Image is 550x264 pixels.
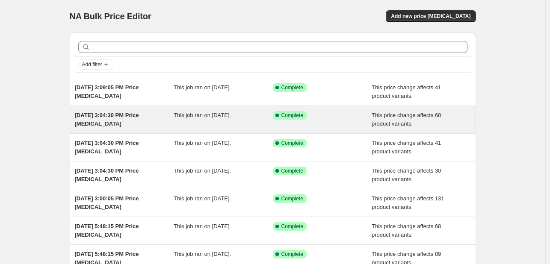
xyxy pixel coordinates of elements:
[386,10,476,22] button: Add new price [MEDICAL_DATA]
[281,84,303,91] span: Complete
[75,167,139,182] span: [DATE] 3:04:30 PM Price [MEDICAL_DATA]
[372,195,444,210] span: This price change affects 131 product variants.
[78,59,112,70] button: Add filter
[372,140,441,155] span: This price change affects 41 product variants.
[372,167,441,182] span: This price change affects 30 product variants.
[281,251,303,258] span: Complete
[281,112,303,119] span: Complete
[281,195,303,202] span: Complete
[75,223,139,238] span: [DATE] 5:48:15 PM Price [MEDICAL_DATA]
[372,112,441,127] span: This price change affects 68 product variants.
[75,195,139,210] span: [DATE] 3:00:05 PM Price [MEDICAL_DATA]
[174,84,231,91] span: This job ran on [DATE].
[372,84,441,99] span: This price change affects 41 product variants.
[281,223,303,230] span: Complete
[75,84,139,99] span: [DATE] 3:09:05 PM Price [MEDICAL_DATA]
[82,61,102,68] span: Add filter
[174,140,231,146] span: This job ran on [DATE].
[372,223,441,238] span: This price change affects 68 product variants.
[281,167,303,174] span: Complete
[75,112,139,127] span: [DATE] 3:04:30 PM Price [MEDICAL_DATA]
[174,112,231,118] span: This job ran on [DATE].
[174,223,231,229] span: This job ran on [DATE].
[174,167,231,174] span: This job ran on [DATE].
[70,12,151,21] span: NA Bulk Price Editor
[174,195,231,202] span: This job ran on [DATE].
[75,140,139,155] span: [DATE] 3:04:30 PM Price [MEDICAL_DATA]
[281,140,303,147] span: Complete
[391,13,470,20] span: Add new price [MEDICAL_DATA]
[174,251,231,257] span: This job ran on [DATE].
